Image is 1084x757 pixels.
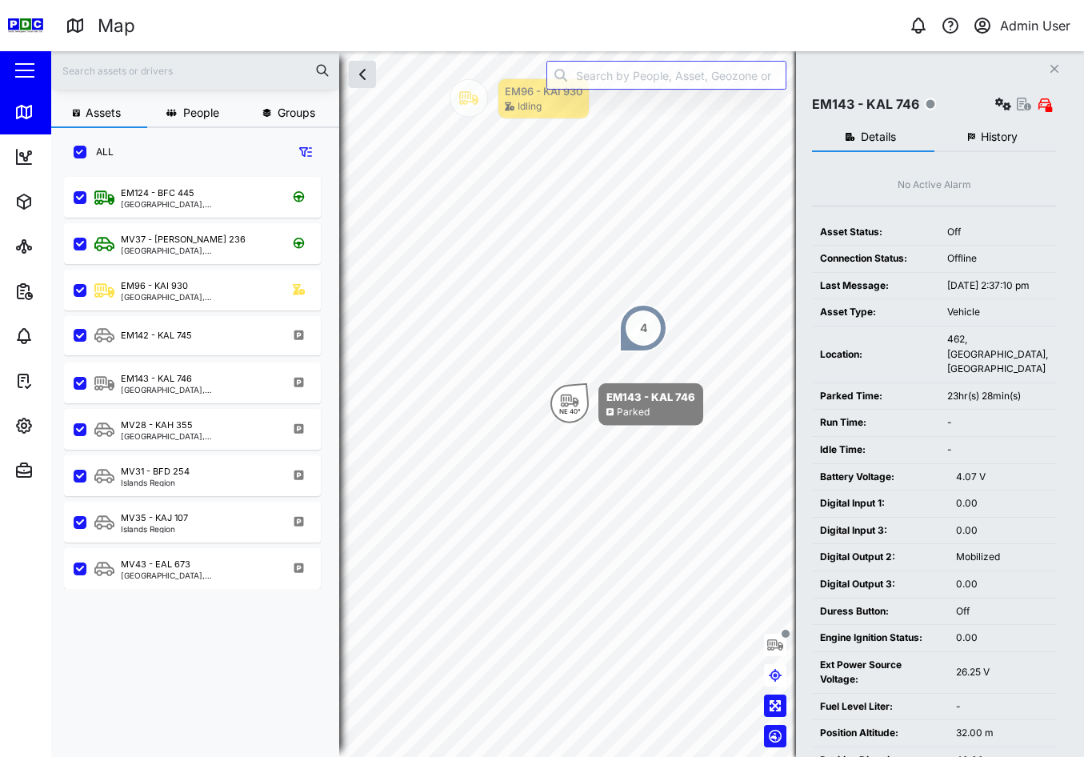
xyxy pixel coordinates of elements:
[61,58,330,82] input: Search assets or drivers
[820,550,940,565] div: Digital Output 2:
[617,405,650,420] div: Parked
[820,225,931,240] div: Asset Status:
[820,278,931,294] div: Last Message:
[820,347,931,362] div: Location:
[956,577,1048,592] div: 0.00
[121,525,188,533] div: Islands Region
[981,131,1018,142] span: History
[518,99,542,114] div: Idling
[956,631,1048,646] div: 0.00
[1000,16,1070,36] div: Admin User
[86,146,114,158] label: ALL
[820,389,931,404] div: Parked Time:
[42,103,78,121] div: Map
[947,278,1048,294] div: [DATE] 2:37:10 pm
[121,329,192,342] div: EM142 - KAL 745
[121,511,188,525] div: MV35 - KAJ 107
[640,319,647,337] div: 4
[820,251,931,266] div: Connection Status:
[820,443,931,458] div: Idle Time:
[121,465,190,479] div: MV31 - BFD 254
[121,293,274,301] div: [GEOGRAPHIC_DATA], [GEOGRAPHIC_DATA]
[121,186,194,200] div: EM124 - BFC 445
[820,658,940,687] div: Ext Power Source Voltage:
[450,78,590,119] div: Map marker
[121,571,274,579] div: [GEOGRAPHIC_DATA], [GEOGRAPHIC_DATA]
[956,496,1048,511] div: 0.00
[947,389,1048,404] div: 23hr(s) 28min(s)
[956,604,1048,619] div: Off
[546,61,786,90] input: Search by People, Asset, Geozone or Place
[183,107,219,118] span: People
[898,178,971,193] div: No Active Alarm
[121,479,190,487] div: Islands Region
[956,726,1048,741] div: 32.00 m
[619,304,667,352] div: Map marker
[121,233,246,246] div: MV37 - [PERSON_NAME] 236
[947,332,1048,377] div: 462, [GEOGRAPHIC_DATA], [GEOGRAPHIC_DATA]
[121,200,274,208] div: [GEOGRAPHIC_DATA], [GEOGRAPHIC_DATA]
[947,225,1048,240] div: Off
[820,726,940,741] div: Position Altitude:
[42,417,98,435] div: Settings
[956,523,1048,539] div: 0.00
[42,148,114,166] div: Dashboard
[64,171,338,744] div: grid
[956,470,1048,485] div: 4.07 V
[947,415,1048,431] div: -
[971,14,1071,37] button: Admin User
[820,305,931,320] div: Asset Type:
[956,550,1048,565] div: Mobilized
[947,305,1048,320] div: Vehicle
[820,631,940,646] div: Engine Ignition Status:
[121,558,190,571] div: MV43 - EAL 673
[956,665,1048,680] div: 26.25 V
[121,372,192,386] div: EM143 - KAL 746
[121,279,188,293] div: EM96 - KAI 930
[86,107,121,118] span: Assets
[42,327,91,345] div: Alarms
[820,415,931,431] div: Run Time:
[550,383,703,426] div: Map marker
[121,419,193,432] div: MV28 - KAH 355
[42,238,80,255] div: Sites
[820,523,940,539] div: Digital Input 3:
[947,251,1048,266] div: Offline
[956,699,1048,715] div: -
[861,131,896,142] span: Details
[820,604,940,619] div: Duress Button:
[42,462,89,479] div: Admin
[8,8,43,43] img: Main Logo
[121,432,274,440] div: [GEOGRAPHIC_DATA], [GEOGRAPHIC_DATA]
[42,372,86,390] div: Tasks
[820,470,940,485] div: Battery Voltage:
[559,408,581,415] div: NE 40°
[820,496,940,511] div: Digital Input 1:
[121,246,274,254] div: [GEOGRAPHIC_DATA], [GEOGRAPHIC_DATA]
[820,577,940,592] div: Digital Output 3:
[606,389,695,405] div: EM143 - KAL 746
[98,12,135,40] div: Map
[42,193,91,210] div: Assets
[820,699,940,715] div: Fuel Level Liter:
[812,94,919,114] div: EM143 - KAL 746
[51,51,1084,757] canvas: Map
[278,107,315,118] span: Groups
[947,443,1048,458] div: -
[505,83,582,99] div: EM96 - KAI 930
[121,386,274,394] div: [GEOGRAPHIC_DATA], [GEOGRAPHIC_DATA]
[42,282,96,300] div: Reports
